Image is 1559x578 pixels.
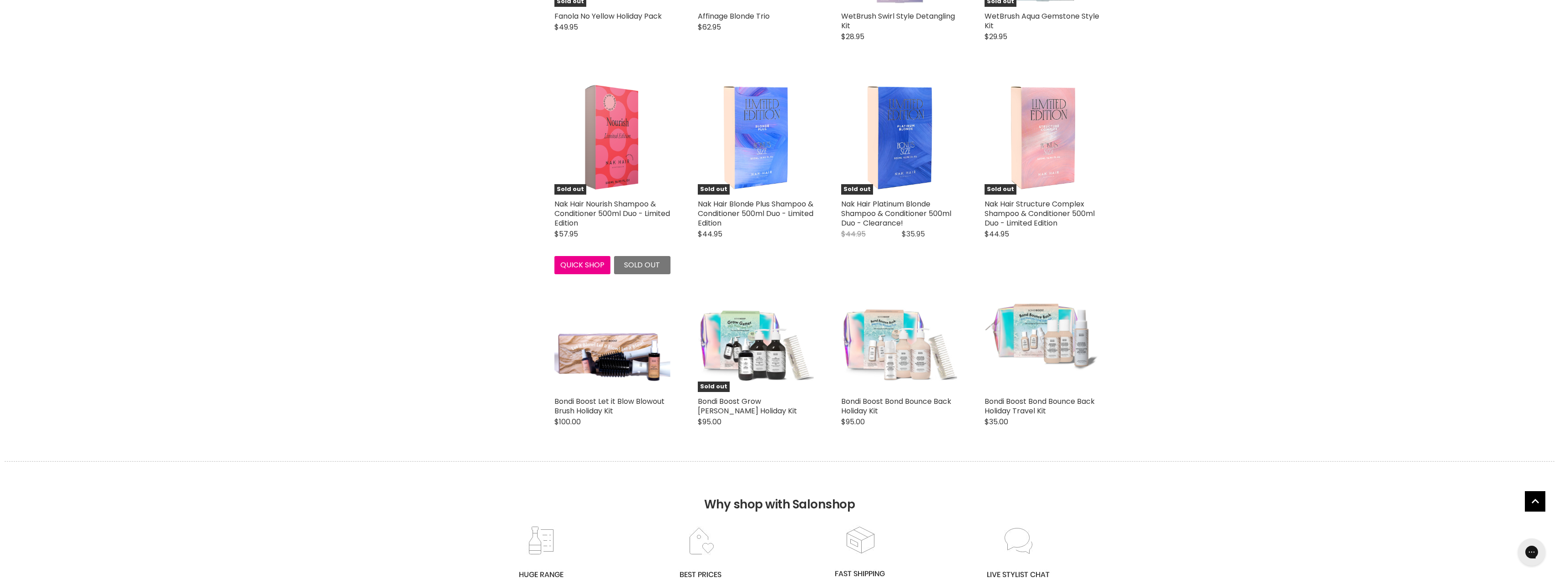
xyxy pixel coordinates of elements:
[554,256,611,274] button: Quick shop
[1513,535,1550,569] iframe: Gorgias live chat messenger
[698,11,770,21] a: Affinage Blonde Trio
[841,31,864,42] span: $28.95
[1004,79,1081,195] img: Nak Hair Structure Complex Shampoo & Conditioner 500ml Duo - Limited Edition
[554,199,670,228] a: Nak Hair Nourish Shampoo & Conditioner 500ml Duo - Limited Edition
[841,11,955,31] a: WetBrush Swirl Style Detangling Kit
[717,79,794,195] img: Nak Hair Blonde Plus Shampoo & Conditioner 500ml Duo - Limited Edition
[902,229,925,239] span: $35.95
[841,199,951,228] a: Nak Hair Platinum Blonde Shampoo & Conditioner 500ml Duo - Clearance!
[1525,491,1545,512] a: Back to top
[841,184,873,195] span: Sold out
[985,79,1101,195] a: Nak Hair Structure Complex Shampoo & Conditioner 500ml Duo - Limited Edition Sold out
[841,79,957,195] a: Nak Hair Platinum Blonde Shampoo & Conditioner 500ml Duo - Clearance! Sold out
[985,31,1007,42] span: $29.95
[698,199,813,228] a: Nak Hair Blonde Plus Shampoo & Conditioner 500ml Duo - Limited Edition
[698,417,721,427] span: $95.00
[554,287,670,381] img: Bondi Boost Let it Blow Blowout Brush Holiday Kit
[841,396,951,416] a: Bondi Boost Bond Bounce Back Holiday Kit
[985,229,1009,239] span: $44.95
[841,229,866,239] span: $44.95
[554,22,578,32] span: $49.95
[841,287,957,381] img: Bondi Boost Bond Bounce Back Holiday Kit
[860,79,937,195] img: Nak Hair Platinum Blonde Shampoo & Conditioner 500ml Duo - Clearance!
[554,229,578,239] span: $57.95
[698,229,722,239] span: $44.95
[698,79,814,195] a: Nak Hair Blonde Plus Shampoo & Conditioner 500ml Duo - Limited Edition Sold out
[698,382,730,392] span: Sold out
[614,256,670,274] button: Sold out
[554,11,662,21] a: Fanola No Yellow Holiday Pack
[985,11,1099,31] a: WetBrush Aqua Gemstone Style Kit
[554,417,581,427] span: $100.00
[554,396,665,416] a: Bondi Boost Let it Blow Blowout Brush Holiday Kit
[985,199,1095,228] a: Nak Hair Structure Complex Shampoo & Conditioner 500ml Duo - Limited Edition
[985,417,1008,427] span: $35.00
[5,461,1554,525] h2: Why shop with Salonshop
[985,396,1095,416] a: Bondi Boost Bond Bounce Back Holiday Travel Kit
[985,287,1101,380] img: Bondi Boost Bond Bounce Back Holiday Travel Kit
[698,184,730,195] span: Sold out
[1525,491,1545,515] span: Back to top
[841,417,865,427] span: $95.00
[841,276,957,392] a: Bondi Boost Bond Bounce Back Holiday Kit
[698,287,814,381] img: Bondi Boost Grow Getter HG Holiday Kit
[985,276,1101,392] a: Bondi Boost Bond Bounce Back Holiday Travel Kit
[985,184,1016,195] span: Sold out
[698,396,797,416] a: Bondi Boost Grow [PERSON_NAME] Holiday Kit
[554,276,670,392] a: Bondi Boost Let it Blow Blowout Brush Holiday Kit
[624,260,660,270] span: Sold out
[698,22,721,32] span: $62.95
[698,276,814,392] a: Bondi Boost Grow Getter HG Holiday Kit Sold out
[569,79,655,195] img: Nak Hair Nourish Shampoo & Conditioner 500ml Duo - Limited Edition
[554,79,670,195] a: Nak Hair Nourish Shampoo & Conditioner 500ml Duo - Limited Edition Nak Hair Nourish Shampoo & Con...
[554,184,586,195] span: Sold out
